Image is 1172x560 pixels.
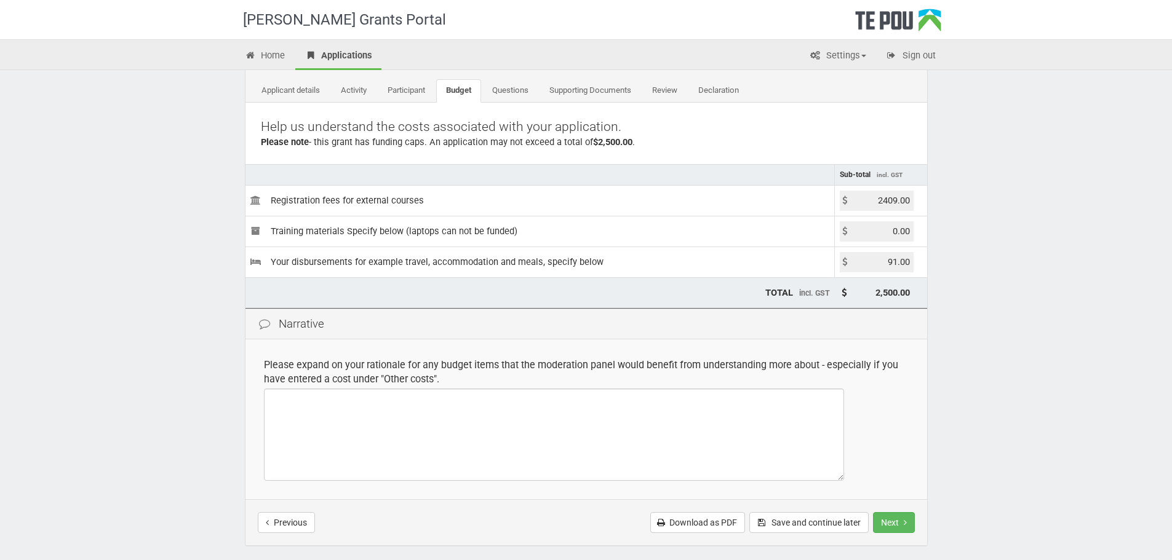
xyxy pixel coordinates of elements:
[252,79,330,103] a: Applicant details
[264,358,909,386] div: Please expand on your rationale for any budget items that the moderation panel would benefit from...
[855,9,941,39] div: Te Pou Logo
[261,136,912,149] div: - this grant has funding caps. An application may not exceed a total of .
[261,136,309,148] b: Please note
[378,79,435,103] a: Participant
[245,309,927,340] div: Narrative
[835,164,927,185] td: Sub-total
[873,512,915,533] button: Next step
[295,43,381,70] a: Applications
[650,512,745,533] a: Download as PDF
[258,512,315,533] button: Previous step
[800,43,875,70] a: Settings
[245,277,835,308] td: TOTAL
[877,172,903,178] span: incl. GST
[331,79,377,103] a: Activity
[540,79,641,103] a: Supporting Documents
[749,512,869,533] button: Save and continue later
[236,43,295,70] a: Home
[245,185,835,216] td: Registration fees for external courses
[593,136,632,148] b: $2,500.00
[688,79,749,103] a: Declaration
[436,79,481,103] a: Budget
[877,43,945,70] a: Sign out
[642,79,687,103] a: Review
[261,118,912,136] p: Help us understand the costs associated with your application.
[245,246,835,277] td: Your disbursements for example travel, accommodation and meals, specify below
[245,216,835,246] td: Training materials Specify below (laptops can not be funded)
[799,288,830,298] span: incl. GST
[482,79,538,103] a: Questions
